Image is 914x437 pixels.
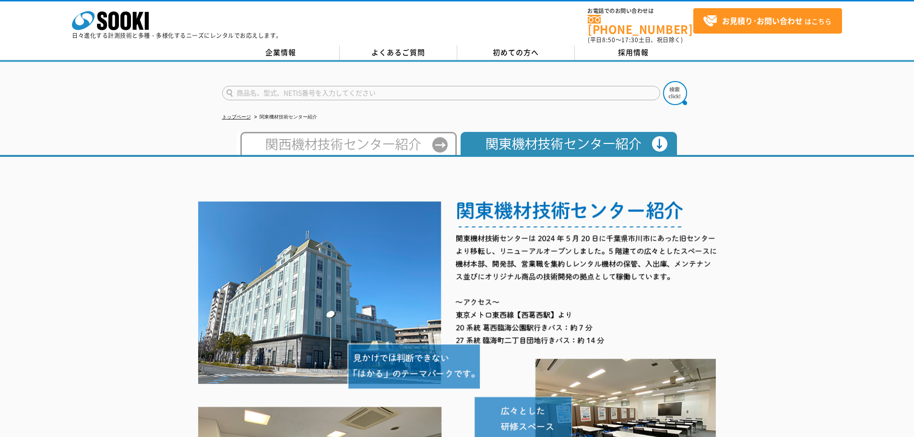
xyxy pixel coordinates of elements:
[588,15,693,35] a: [PHONE_NUMBER]
[621,35,639,44] span: 17:30
[457,46,575,60] a: 初めての方へ
[703,14,831,28] span: はこちら
[72,33,282,38] p: 日々進化する計測技術と多種・多様化するニーズにレンタルでお応えします。
[588,35,683,44] span: (平日 ～ 土日、祝日除く)
[602,35,616,44] span: 8:50
[588,8,693,14] span: お電話でのお問い合わせは
[252,112,317,122] li: 関東機材技術センター紹介
[222,114,251,119] a: トップページ
[237,132,457,155] img: 西日本テクニカルセンター紹介
[693,8,842,34] a: お見積り･お問い合わせはこちら
[663,81,687,105] img: btn_search.png
[493,47,539,58] span: 初めての方へ
[340,46,457,60] a: よくあるご質問
[722,15,803,26] strong: お見積り･お問い合わせ
[222,86,660,100] input: 商品名、型式、NETIS番号を入力してください
[222,46,340,60] a: 企業情報
[457,146,677,153] a: 関東機材技術センター紹介
[575,46,692,60] a: 採用情報
[237,146,457,153] a: 西日本テクニカルセンター紹介
[457,132,677,155] img: 関東機材技術センター紹介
